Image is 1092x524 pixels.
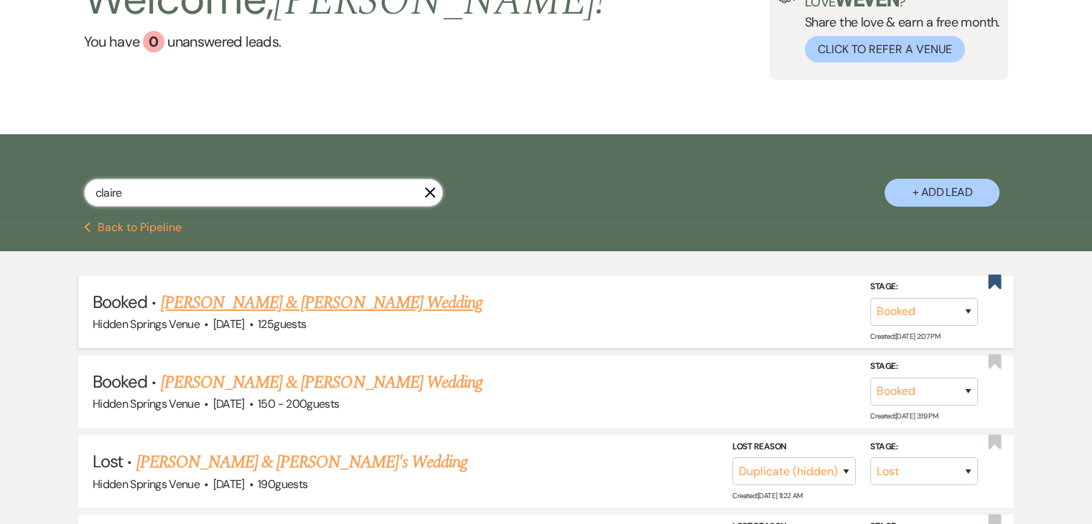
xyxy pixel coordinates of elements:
span: Created: [DATE] 3:19 PM [870,411,938,421]
label: Stage: [870,439,978,454]
label: Stage: [870,359,978,375]
span: Created: [DATE] 2:07 PM [870,332,940,341]
span: Lost [93,450,123,472]
span: Created: [DATE] 11:22 AM [732,491,802,500]
span: 150 - 200 guests [258,396,339,411]
span: [DATE] [213,396,245,411]
span: Hidden Springs Venue [93,317,200,332]
span: Booked [93,370,147,393]
button: Click to Refer a Venue [805,36,965,62]
span: 190 guests [258,477,307,492]
a: [PERSON_NAME] & [PERSON_NAME]'s Wedding [136,449,467,475]
button: + Add Lead [885,179,999,207]
span: 125 guests [258,317,306,332]
button: Back to Pipeline [84,222,182,233]
a: [PERSON_NAME] & [PERSON_NAME] Wedding [161,370,482,396]
span: [DATE] [213,477,245,492]
a: [PERSON_NAME] & [PERSON_NAME] Wedding [161,290,482,316]
span: Hidden Springs Venue [93,477,200,492]
div: 0 [143,31,164,52]
span: Hidden Springs Venue [93,396,200,411]
span: Booked [93,291,147,313]
a: You have 0 unanswered leads. [84,31,606,52]
input: Search by name, event date, email address or phone number [84,179,443,207]
label: Lost Reason [732,439,856,454]
span: [DATE] [213,317,245,332]
label: Stage: [870,279,978,295]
